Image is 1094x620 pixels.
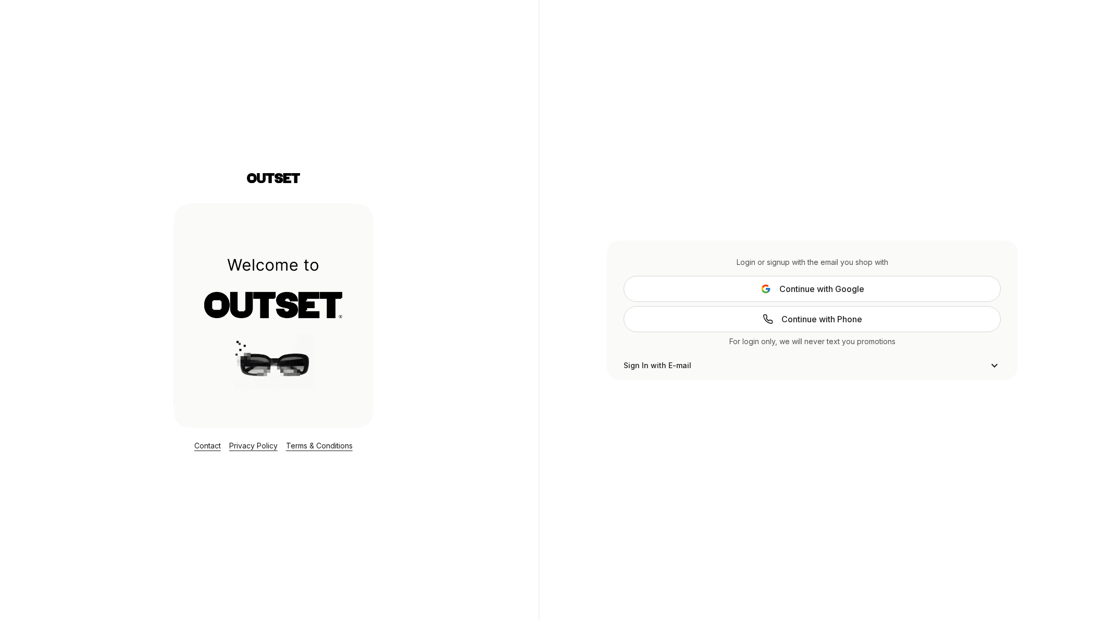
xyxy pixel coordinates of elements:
img: Login Layout Image [173,203,374,428]
a: Terms & Conditions [286,441,353,450]
button: Continue with Google [624,276,1001,302]
a: Privacy Policy [229,441,278,450]
div: For login only, we will never text you promotions [624,336,1001,347]
span: Continue with Phone [781,313,862,325]
span: Sign In with E-mail [624,360,691,371]
div: Login or signup with the email you shop with [624,257,1001,268]
span: Continue with Google [779,283,864,295]
button: Sign In with E-mail [624,359,1001,372]
a: Continue with Phone [624,306,1001,332]
a: Contact [194,441,221,450]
